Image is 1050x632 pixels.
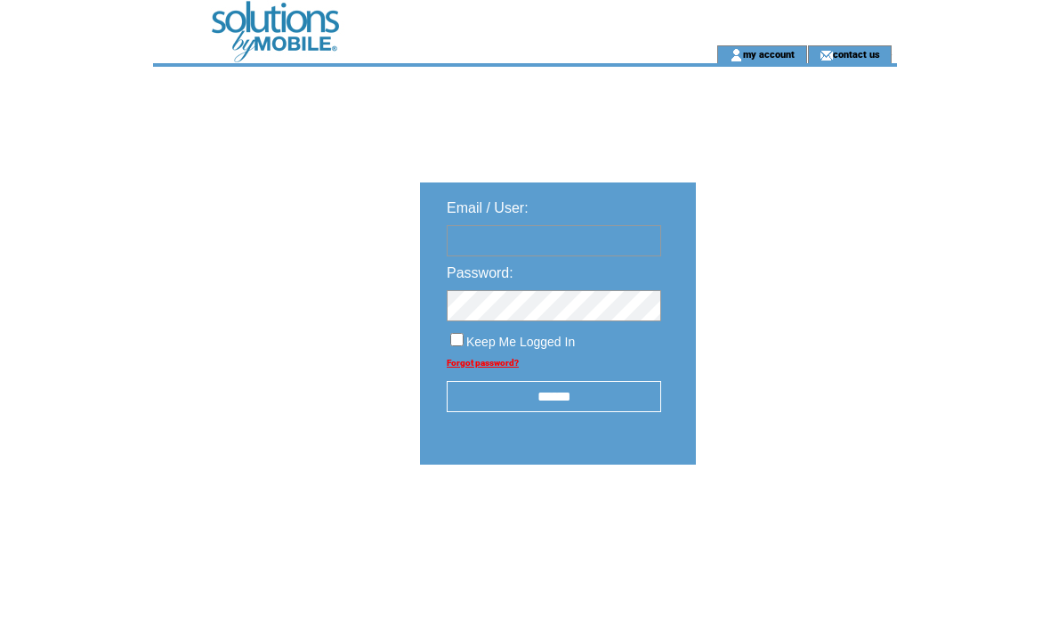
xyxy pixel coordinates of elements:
[447,200,529,215] span: Email / User:
[447,358,519,368] a: Forgot password?
[730,48,743,62] img: account_icon.gif;jsessionid=7D084D1E5D65C6542A7F2C84F987CF80
[743,48,795,60] a: my account
[747,509,836,531] img: transparent.png;jsessionid=7D084D1E5D65C6542A7F2C84F987CF80
[447,265,513,280] span: Password:
[820,48,833,62] img: contact_us_icon.gif;jsessionid=7D084D1E5D65C6542A7F2C84F987CF80
[833,48,880,60] a: contact us
[466,335,575,349] span: Keep Me Logged In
